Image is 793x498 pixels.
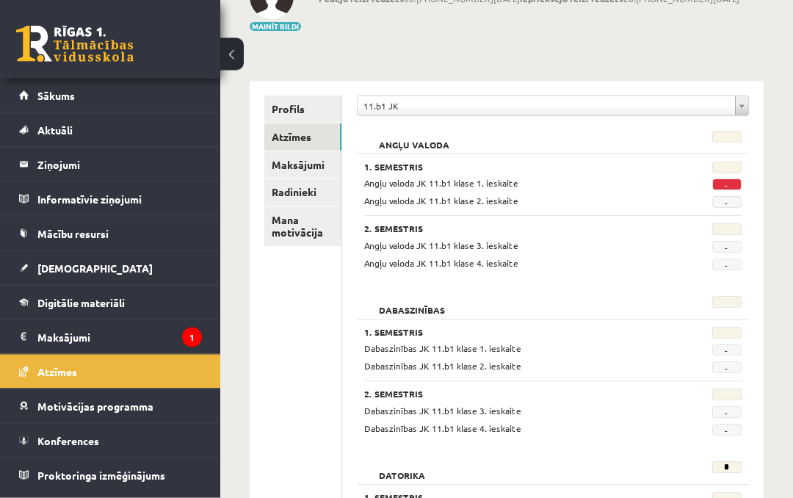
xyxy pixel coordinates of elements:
span: Konferences [37,434,99,447]
span: Angļu valoda JK 11.b1 klase 1. ieskaite [364,178,518,190]
a: Proktoringa izmēģinājums [19,458,202,492]
span: 11.b1 JK [363,97,729,116]
span: Dabaszinības JK 11.b1 klase 3. ieskaite [364,405,521,417]
span: Proktoringa izmēģinājums [37,469,165,482]
span: - [712,197,742,209]
h2: Datorika [364,462,440,477]
span: - [712,179,742,191]
span: Aktuāli [37,123,73,137]
span: - [712,362,742,374]
h3: 2. Semestris [364,224,675,234]
span: - [712,344,742,356]
a: Ziņojumi [19,148,202,181]
span: Motivācijas programma [37,400,153,413]
i: 1 [182,328,202,347]
h2: Dabaszinības [364,297,460,311]
a: Rīgas 1. Tālmācības vidusskola [16,26,134,62]
span: Dabaszinības JK 11.b1 klase 1. ieskaite [364,343,521,355]
a: Maksājumi1 [19,320,202,354]
h2: Angļu valoda [364,131,464,146]
a: Atzīmes [264,124,341,151]
span: Atzīmes [37,365,77,378]
span: Angļu valoda JK 11.b1 klase 3. ieskaite [364,240,518,252]
a: Maksājumi [264,152,341,179]
legend: Ziņojumi [37,148,202,181]
a: Radinieki [264,179,341,206]
span: Mācību resursi [37,227,109,240]
span: - [712,242,742,253]
a: Sākums [19,79,202,112]
a: Mācību resursi [19,217,202,250]
span: - [712,407,742,419]
a: Digitālie materiāli [19,286,202,320]
span: Dabaszinības JK 11.b1 klase 2. ieskaite [364,361,521,372]
a: Konferences [19,424,202,458]
h3: 1. Semestris [364,328,675,338]
span: Angļu valoda JK 11.b1 klase 2. ieskaite [364,195,518,207]
a: Mana motivācija [264,207,341,247]
a: Motivācijas programma [19,389,202,423]
h3: 1. Semestris [364,162,675,173]
span: [DEMOGRAPHIC_DATA] [37,261,153,275]
a: Aktuāli [19,113,202,147]
span: Digitālie materiāli [37,296,125,309]
legend: Maksājumi [37,320,202,354]
legend: Informatīvie ziņojumi [37,182,202,216]
a: Informatīvie ziņojumi [19,182,202,216]
a: 11.b1 JK [358,97,748,116]
span: Angļu valoda JK 11.b1 klase 4. ieskaite [364,258,518,270]
a: Profils [264,96,341,123]
h3: 2. Semestris [364,389,675,400]
span: - [712,425,742,436]
span: Dabaszinības JK 11.b1 klase 4. ieskaite [364,423,521,435]
span: Sākums [37,89,75,102]
button: Mainīt bildi [250,23,301,32]
a: [DEMOGRAPHIC_DATA] [19,251,202,285]
span: - [712,259,742,271]
a: Atzīmes [19,355,202,389]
